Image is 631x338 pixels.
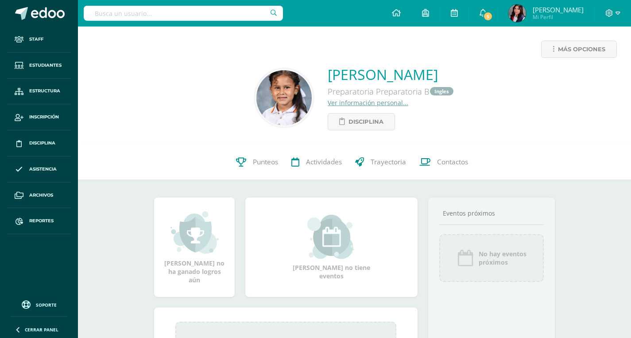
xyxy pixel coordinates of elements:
[348,144,413,180] a: Trayectoria
[287,215,376,280] div: [PERSON_NAME] no tiene eventos
[328,84,454,99] div: Preparatoria Preparatoria B
[29,62,62,69] span: Estudiantes
[483,11,493,21] span: 5
[7,79,71,105] a: Estructura
[29,87,60,95] span: Estructura
[7,182,71,209] a: Archivos
[533,5,584,14] span: [PERSON_NAME]
[29,217,54,224] span: Reportes
[328,65,454,84] a: [PERSON_NAME]
[541,41,617,58] a: Más opciones
[7,53,71,79] a: Estudiantes
[256,70,312,125] img: 514e1f46e315abecd114b35456651e44.png
[163,210,226,284] div: [PERSON_NAME] no ha ganado logros aún
[430,87,453,95] a: Ingles
[7,27,71,53] a: Staff
[457,249,474,267] img: event_icon.png
[306,158,342,167] span: Actividades
[29,140,55,147] span: Disciplina
[328,113,395,130] a: Disciplina
[437,158,468,167] span: Contactos
[533,13,584,21] span: Mi Perfil
[253,158,278,167] span: Punteos
[229,144,285,180] a: Punteos
[29,114,59,121] span: Inscripción
[479,250,526,266] span: No hay eventos próximos
[285,144,348,180] a: Actividades
[328,99,408,107] a: Ver información personal...
[7,130,71,156] a: Disciplina
[413,144,475,180] a: Contactos
[7,208,71,234] a: Reportes
[29,36,43,43] span: Staff
[29,192,53,199] span: Archivos
[84,6,283,21] input: Busca un usuario...
[36,302,57,308] span: Soporte
[371,158,406,167] span: Trayectoria
[439,209,544,217] div: Eventos próximos
[307,215,356,259] img: event_small.png
[29,166,57,173] span: Asistencia
[508,4,526,22] img: 331a885a7a06450cabc094b6be9ba622.png
[25,327,58,333] span: Cerrar panel
[558,41,605,57] span: Más opciones
[7,156,71,182] a: Asistencia
[348,114,383,130] span: Disciplina
[7,104,71,130] a: Inscripción
[170,210,219,254] img: achievement_small.png
[11,298,67,310] a: Soporte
